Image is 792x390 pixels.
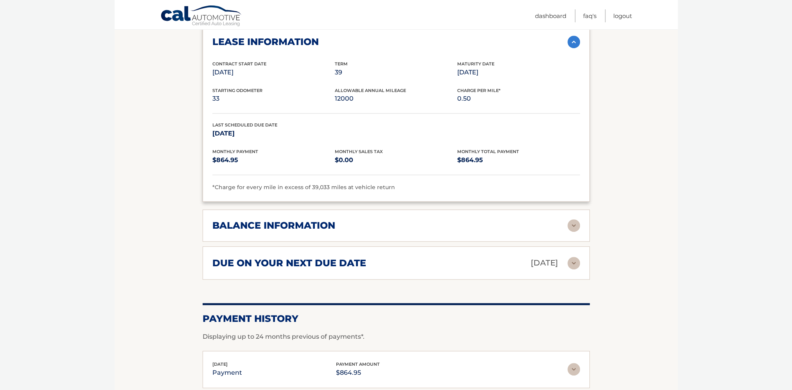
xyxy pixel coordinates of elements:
[212,88,262,93] span: Starting Odometer
[336,367,380,378] p: $864.95
[212,149,258,154] span: Monthly Payment
[535,9,566,22] a: Dashboard
[212,36,319,48] h2: lease information
[457,93,580,104] p: 0.50
[568,257,580,269] img: accordion-rest.svg
[457,61,494,67] span: Maturity Date
[613,9,632,22] a: Logout
[336,361,380,367] span: payment amount
[212,155,335,166] p: $864.95
[335,67,457,78] p: 39
[568,363,580,376] img: accordion-rest.svg
[212,122,277,128] span: Last Scheduled Due Date
[203,313,590,325] h2: Payment History
[212,367,242,378] p: payment
[531,256,558,270] p: [DATE]
[335,88,406,93] span: Allowable Annual Mileage
[335,155,457,166] p: $0.00
[335,149,383,154] span: Monthly Sales Tax
[568,36,580,48] img: accordion-active.svg
[583,9,596,22] a: FAQ's
[457,67,580,78] p: [DATE]
[212,93,335,104] p: 33
[212,67,335,78] p: [DATE]
[212,257,366,269] h2: due on your next due date
[212,128,335,139] p: [DATE]
[457,155,580,166] p: $864.95
[457,88,501,93] span: Charge Per Mile*
[160,5,242,28] a: Cal Automotive
[335,61,348,67] span: Term
[212,184,395,191] span: *Charge for every mile in excess of 39,033 miles at vehicle return
[212,220,335,231] h2: balance information
[335,93,457,104] p: 12000
[203,332,590,341] p: Displaying up to 24 months previous of payments*.
[457,149,519,154] span: Monthly Total Payment
[212,361,228,367] span: [DATE]
[568,219,580,232] img: accordion-rest.svg
[212,61,266,67] span: Contract Start Date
